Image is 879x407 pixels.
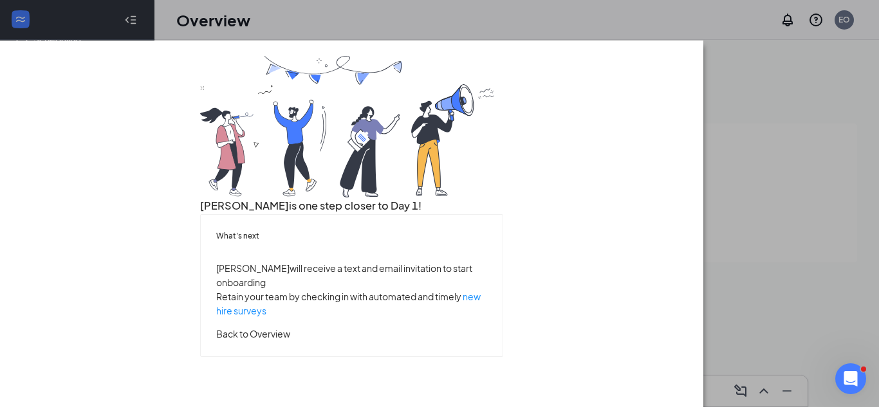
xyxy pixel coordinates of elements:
[216,261,488,289] p: [PERSON_NAME] will receive a text and email invitation to start onboarding
[200,197,504,214] h3: [PERSON_NAME] is one step closer to Day 1!
[216,230,488,242] h5: What’s next
[835,363,866,394] iframe: Intercom live chat
[200,56,496,197] img: you are all set
[216,289,488,318] p: Retain your team by checking in with automated and timely
[216,327,290,341] button: Back to Overview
